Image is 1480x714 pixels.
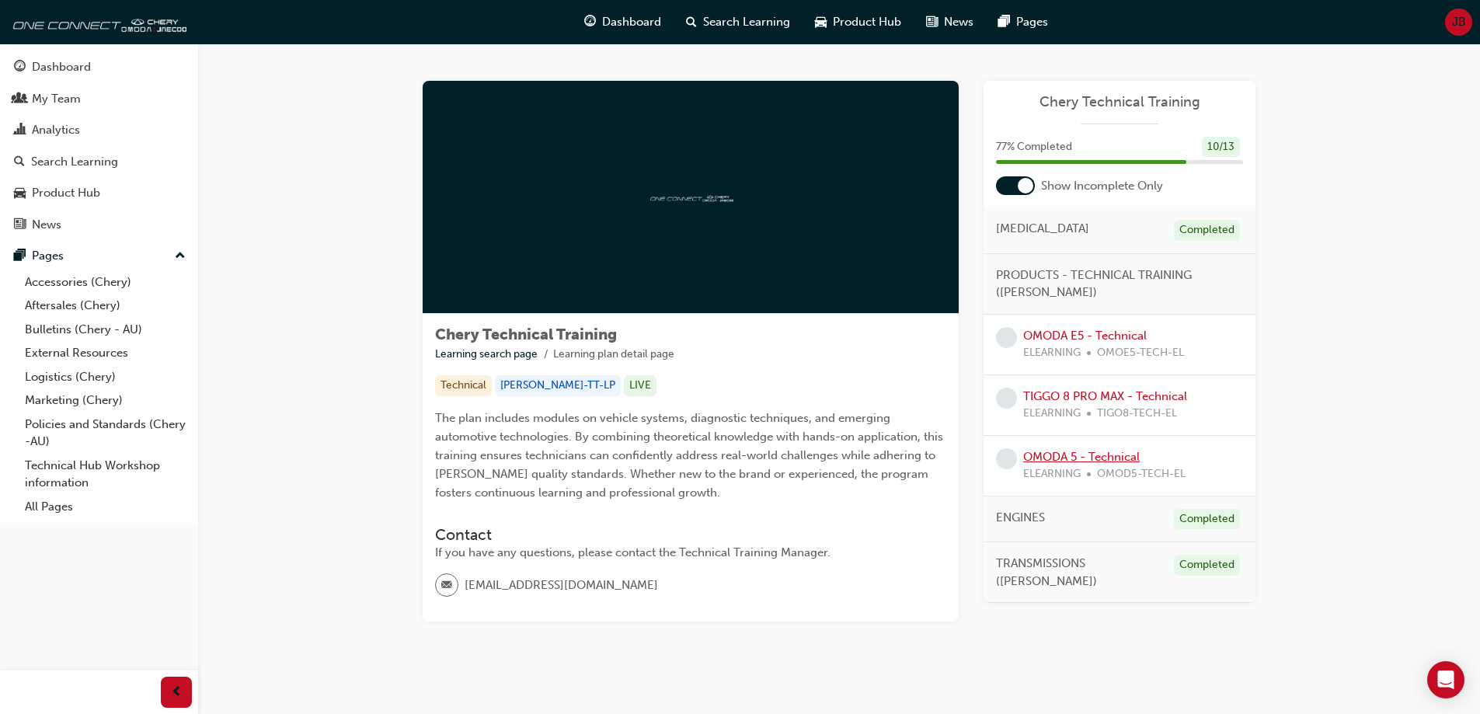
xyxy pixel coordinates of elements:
[572,6,674,38] a: guage-iconDashboard
[833,13,901,31] span: Product Hub
[1427,661,1464,698] div: Open Intercom Messenger
[6,148,192,176] a: Search Learning
[1445,9,1472,36] button: JB
[648,190,733,204] img: oneconnect
[1174,220,1240,241] div: Completed
[703,13,790,31] span: Search Learning
[1097,465,1186,483] span: OMOD5-TECH-EL
[996,388,1017,409] span: learningRecordVerb_NONE-icon
[32,247,64,265] div: Pages
[6,50,192,242] button: DashboardMy TeamAnalyticsSearch LearningProduct HubNews
[465,576,658,594] span: [EMAIL_ADDRESS][DOMAIN_NAME]
[815,12,827,32] span: car-icon
[1023,389,1187,403] a: TIGGO 8 PRO MAX - Technical
[553,346,674,364] li: Learning plan detail page
[996,138,1072,156] span: 77 % Completed
[6,179,192,207] a: Product Hub
[1023,329,1147,343] a: OMODA E5 - Technical
[441,576,452,596] span: email-icon
[32,58,91,76] div: Dashboard
[1452,13,1466,31] span: JB
[998,12,1010,32] span: pages-icon
[6,53,192,82] a: Dashboard
[686,12,697,32] span: search-icon
[996,509,1045,527] span: ENGINES
[602,13,661,31] span: Dashboard
[14,61,26,75] span: guage-icon
[32,121,80,139] div: Analytics
[8,6,186,37] img: oneconnect
[435,411,946,500] span: The plan includes modules on vehicle systems, diagnostic techniques, and emerging automotive tech...
[914,6,986,38] a: news-iconNews
[14,218,26,232] span: news-icon
[803,6,914,38] a: car-iconProduct Hub
[926,12,938,32] span: news-icon
[32,184,100,202] div: Product Hub
[1097,405,1177,423] span: TIGO8-TECH-EL
[996,266,1231,301] span: PRODUCTS - TECHNICAL TRAINING ([PERSON_NAME])
[14,124,26,138] span: chart-icon
[435,326,617,343] span: Chery Technical Training
[6,211,192,239] a: News
[1097,344,1184,362] span: OMOE5-TECH-EL
[175,246,186,266] span: up-icon
[6,85,192,113] a: My Team
[996,448,1017,469] span: learningRecordVerb_NONE-icon
[674,6,803,38] a: search-iconSearch Learning
[31,153,118,171] div: Search Learning
[435,526,946,544] h3: Contact
[996,327,1017,348] span: learningRecordVerb_NONE-icon
[19,413,192,454] a: Policies and Standards (Chery -AU)
[6,116,192,145] a: Analytics
[19,318,192,342] a: Bulletins (Chery - AU)
[986,6,1060,38] a: pages-iconPages
[19,495,192,519] a: All Pages
[1016,13,1048,31] span: Pages
[14,155,25,169] span: search-icon
[584,12,596,32] span: guage-icon
[19,365,192,389] a: Logistics (Chery)
[944,13,973,31] span: News
[996,93,1243,111] a: Chery Technical Training
[1023,405,1081,423] span: ELEARNING
[19,454,192,495] a: Technical Hub Workshop information
[624,375,656,396] div: LIVE
[435,347,538,360] a: Learning search page
[435,544,946,562] div: If you have any questions, please contact the Technical Training Manager.
[6,242,192,270] button: Pages
[1202,137,1240,158] div: 10 / 13
[1023,465,1081,483] span: ELEARNING
[14,186,26,200] span: car-icon
[171,683,183,702] span: prev-icon
[19,270,192,294] a: Accessories (Chery)
[1041,177,1163,195] span: Show Incomplete Only
[19,388,192,413] a: Marketing (Chery)
[14,249,26,263] span: pages-icon
[996,555,1161,590] span: TRANSMISSIONS ([PERSON_NAME])
[19,341,192,365] a: External Resources
[1174,509,1240,530] div: Completed
[996,220,1089,238] span: [MEDICAL_DATA]
[14,92,26,106] span: people-icon
[1023,344,1081,362] span: ELEARNING
[435,375,492,396] div: Technical
[32,216,61,234] div: News
[32,90,81,108] div: My Team
[1174,555,1240,576] div: Completed
[1023,450,1140,464] a: OMODA 5 - Technical
[495,375,621,396] div: [PERSON_NAME]-TT-LP
[19,294,192,318] a: Aftersales (Chery)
